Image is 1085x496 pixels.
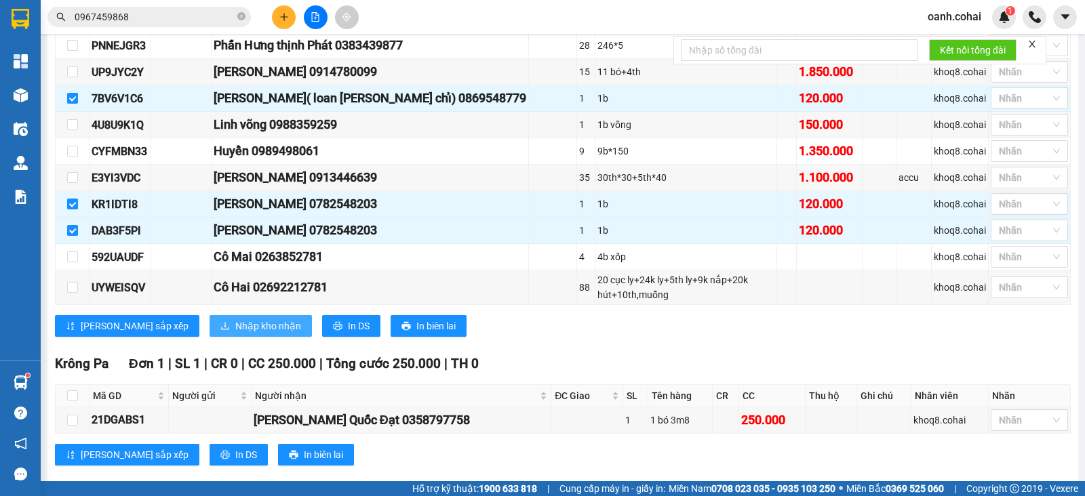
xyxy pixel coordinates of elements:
[579,117,593,132] div: 1
[90,138,151,165] td: CYFMBN33
[14,407,27,419] span: question-circle
[799,115,860,134] div: 150.000
[55,356,108,371] span: Krông Pa
[681,39,918,61] input: Nhập số tổng đài
[92,90,148,107] div: 7BV6V1C6
[934,91,986,106] div: khoq8.cohai
[56,12,66,22] span: search
[886,483,944,494] strong: 0369 525 060
[90,85,151,112] td: 7BV6V1C6
[90,191,151,218] td: KR1IDTI8
[401,321,411,332] span: printer
[81,447,189,462] span: [PERSON_NAME] sắp xếp
[597,272,774,302] div: 20 cục ly+24k ly+5th ly+9k nắp+20k hút+10th,muỗng
[799,62,860,81] div: 1.850.000
[214,115,526,134] div: Linh võng 0988359259
[90,33,151,59] td: PNNEJGR3
[278,444,354,466] button: printerIn biên lai
[214,221,526,240] div: [PERSON_NAME] 0782548203
[210,444,268,466] button: printerIn DS
[623,385,648,407] th: SL
[81,318,189,333] span: [PERSON_NAME] sắp xếp
[934,64,986,79] div: khoq8.cohai
[55,444,199,466] button: sort-ascending[PERSON_NAME] sắp xếp
[211,356,238,371] span: CR 0
[857,385,911,407] th: Ghi chú
[846,481,944,496] span: Miền Bắc
[90,218,151,244] td: DAB3F5PI
[992,388,1067,403] div: Nhãn
[14,375,28,390] img: warehouse-icon
[799,89,860,108] div: 120.000
[559,481,665,496] span: Cung cấp máy in - giấy in:
[204,356,208,371] span: |
[168,356,172,371] span: |
[92,37,148,54] div: PNNEJGR3
[711,483,835,494] strong: 0708 023 035 - 0935 103 250
[799,221,860,240] div: 120.000
[304,447,343,462] span: In biên lai
[175,356,201,371] span: SL 1
[248,356,316,371] span: CC 250.000
[93,388,155,403] span: Mã GD
[934,280,986,295] div: khoq8.cohai
[14,437,27,450] span: notification
[14,54,28,68] img: dashboard-icon
[272,5,296,29] button: plus
[839,486,843,491] span: ⚪️
[348,318,370,333] span: In DS
[1027,39,1037,49] span: close
[90,165,151,191] td: E3YI3VDC
[92,169,148,186] div: E3YI3VDC
[172,388,237,403] span: Người gửi
[713,385,739,407] th: CR
[579,91,593,106] div: 1
[220,450,230,461] span: printer
[669,481,835,496] span: Miền Nam
[547,481,549,496] span: |
[92,222,148,239] div: DAB3F5PI
[311,12,320,22] span: file-add
[129,356,165,371] span: Đơn 1
[92,117,148,133] div: 4U8U9K1Q
[416,318,456,333] span: In biên lai
[26,373,30,377] sup: 1
[214,194,526,213] div: [PERSON_NAME] 0782548203
[597,170,774,185] div: 30th*30+5th*40
[579,144,593,159] div: 9
[214,247,526,266] div: Cô Mai 0263852781
[92,196,148,213] div: KR1IDTI8
[579,280,593,295] div: 88
[237,12,245,20] span: close-circle
[625,413,646,428] div: 1
[1053,5,1077,29] button: caret-down
[14,156,28,170] img: warehouse-icon
[391,315,467,337] button: printerIn biên lai
[954,481,956,496] span: |
[451,356,479,371] span: TH 0
[75,9,235,24] input: Tìm tên, số ĐT hoặc mã đơn
[799,168,860,187] div: 1.100.000
[998,11,1010,23] img: icon-new-feature
[214,36,526,55] div: Phấn Hưng thịnh Phát 0383439877
[555,388,609,403] span: ĐC Giao
[1029,11,1041,23] img: phone-icon
[214,89,526,108] div: [PERSON_NAME]( loan [PERSON_NAME] chỉ) 0869548779
[934,170,986,185] div: khoq8.cohai
[214,278,526,297] div: Cô Hai 02692212781
[335,5,359,29] button: aim
[934,223,986,238] div: khoq8.cohai
[255,388,537,403] span: Người nhận
[597,249,774,264] div: 4b xốp
[913,413,986,428] div: khoq8.cohai
[929,39,1017,61] button: Kết nối tổng đài
[90,270,151,305] td: UYWEISQV
[579,249,593,264] div: 4
[326,356,441,371] span: Tổng cước 250.000
[940,43,1006,58] span: Kết nối tổng đài
[90,407,169,434] td: 21DGABS1
[241,356,245,371] span: |
[579,64,593,79] div: 15
[235,318,301,333] span: Nhập kho nhận
[1008,6,1012,16] span: 1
